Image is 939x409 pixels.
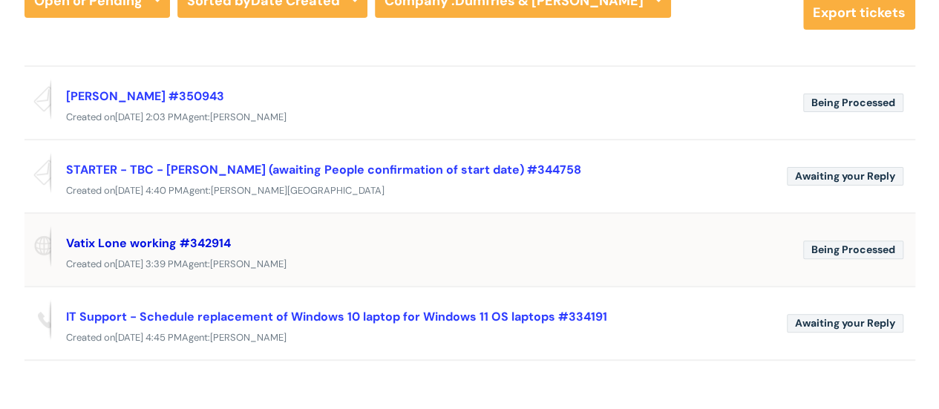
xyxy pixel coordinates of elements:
[24,152,51,194] span: Reported via email
[210,258,287,270] span: [PERSON_NAME]
[24,329,915,347] div: Created on Agent:
[787,167,903,186] span: Awaiting your Reply
[24,299,51,341] span: Reported via phone
[24,226,51,267] span: Reported via portal
[211,184,385,197] span: [PERSON_NAME][GEOGRAPHIC_DATA]
[115,331,182,344] span: [DATE] 4:45 PM
[115,184,183,197] span: [DATE] 4:40 PM
[210,111,287,123] span: [PERSON_NAME]
[803,241,903,259] span: Being Processed
[210,331,287,344] span: [PERSON_NAME]
[24,79,51,120] span: Reported via email
[115,258,182,270] span: [DATE] 3:39 PM
[24,108,915,127] div: Created on Agent:
[115,111,182,123] span: [DATE] 2:03 PM
[24,182,915,200] div: Created on Agent:
[66,88,224,104] a: [PERSON_NAME] #350943
[787,314,903,333] span: Awaiting your Reply
[66,162,581,177] a: STARTER - TBC - [PERSON_NAME] (awaiting People confirmation of start date) #344758
[66,309,607,324] a: IT Support - Schedule replacement of Windows 10 laptop for Windows 11 OS laptops #334191
[803,94,903,112] span: Being Processed
[24,255,915,274] div: Created on Agent:
[66,235,231,251] a: Vatix Lone working #342914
